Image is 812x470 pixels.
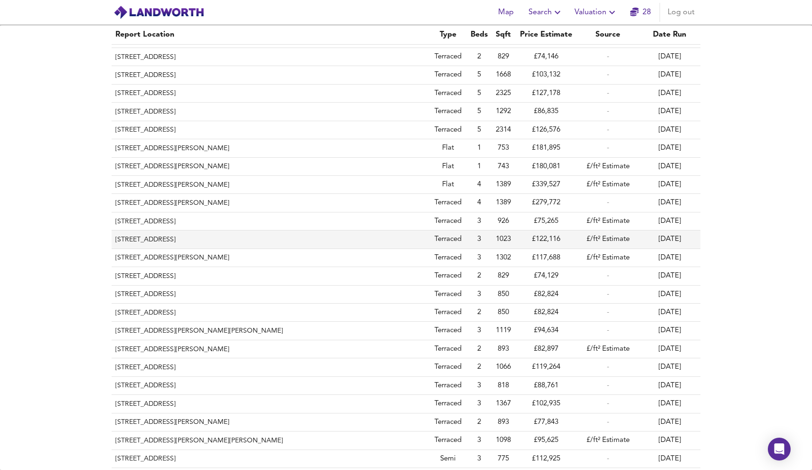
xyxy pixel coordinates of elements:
th: [STREET_ADDRESS] [112,395,429,413]
td: Terraced [429,267,467,285]
div: Price Estimate [519,29,573,40]
span: - [607,382,609,389]
th: [STREET_ADDRESS] [112,286,429,304]
td: Terraced [429,48,467,66]
td: 3 [467,432,491,450]
td: 2 [467,48,491,66]
td: 3 [467,395,491,413]
td: 829 [491,267,515,285]
td: [DATE] [639,121,700,139]
td: 2 [467,340,491,358]
td: 2314 [491,121,515,139]
td: £117,688 [515,249,577,267]
td: 893 [491,413,515,432]
td: Terraced [429,413,467,432]
td: [DATE] [639,413,700,432]
td: [DATE] [639,230,700,249]
th: [STREET_ADDRESS] [112,48,429,66]
td: 3 [467,286,491,304]
th: [STREET_ADDRESS] [112,450,429,468]
span: - [607,455,609,462]
span: - [607,419,609,426]
td: 3 [467,212,491,230]
span: Search [529,6,563,19]
td: [DATE] [639,85,700,103]
td: [DATE] [639,432,700,450]
th: [STREET_ADDRESS][PERSON_NAME] [112,249,429,267]
span: - [607,199,609,206]
span: - [607,364,609,371]
td: 1389 [491,194,515,212]
td: Terraced [429,66,467,84]
td: £88,761 [515,377,577,395]
td: £/ft² Estimate [577,249,639,267]
td: Terraced [429,212,467,230]
td: 775 [491,450,515,468]
td: Terraced [429,249,467,267]
td: [DATE] [639,139,700,157]
th: [STREET_ADDRESS][PERSON_NAME] [112,158,429,176]
td: 926 [491,212,515,230]
td: 743 [491,158,515,176]
td: £82,824 [515,286,577,304]
td: £/ft² Estimate [577,212,639,230]
td: £86,835 [515,103,577,121]
td: [DATE] [639,450,700,468]
td: [DATE] [639,322,700,340]
span: - [607,400,609,407]
th: [STREET_ADDRESS][PERSON_NAME] [112,194,429,212]
td: 4 [467,194,491,212]
button: 28 [625,3,656,22]
span: - [607,90,609,97]
td: [DATE] [639,286,700,304]
td: Terraced [429,85,467,103]
td: Terraced [429,432,467,450]
td: 3 [467,230,491,249]
td: £74,146 [515,48,577,66]
td: 1023 [491,230,515,249]
td: 3 [467,377,491,395]
img: logo [113,5,204,19]
span: - [607,309,609,316]
button: Search [525,3,567,22]
td: £122,116 [515,230,577,249]
td: 818 [491,377,515,395]
td: Terraced [429,304,467,322]
th: [STREET_ADDRESS] [112,121,429,139]
td: 1668 [491,66,515,84]
td: £112,925 [515,450,577,468]
td: Terraced [429,358,467,376]
td: 5 [467,66,491,84]
button: Valuation [571,3,622,22]
td: 753 [491,139,515,157]
button: Map [491,3,521,22]
th: [STREET_ADDRESS][PERSON_NAME] [112,139,429,157]
td: £/ft² Estimate [577,230,639,249]
th: [STREET_ADDRESS] [112,358,429,376]
th: [STREET_ADDRESS] [112,103,429,121]
td: Terraced [429,395,467,413]
td: 1098 [491,432,515,450]
td: £95,625 [515,432,577,450]
span: Valuation [575,6,618,19]
td: £119,264 [515,358,577,376]
td: 2 [467,304,491,322]
td: £180,081 [515,158,577,176]
span: - [607,126,609,134]
td: £74,129 [515,267,577,285]
th: [STREET_ADDRESS][PERSON_NAME] [112,340,429,358]
div: Type [433,29,463,40]
td: 1119 [491,322,515,340]
td: £/ft² Estimate [577,340,639,358]
td: [DATE] [639,377,700,395]
td: [DATE] [639,358,700,376]
td: £279,772 [515,194,577,212]
td: £82,824 [515,304,577,322]
th: [STREET_ADDRESS] [112,66,429,84]
th: [STREET_ADDRESS][PERSON_NAME] [112,413,429,432]
span: - [607,53,609,60]
td: Semi [429,450,467,468]
span: - [607,327,609,334]
td: 1389 [491,176,515,194]
td: 5 [467,85,491,103]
